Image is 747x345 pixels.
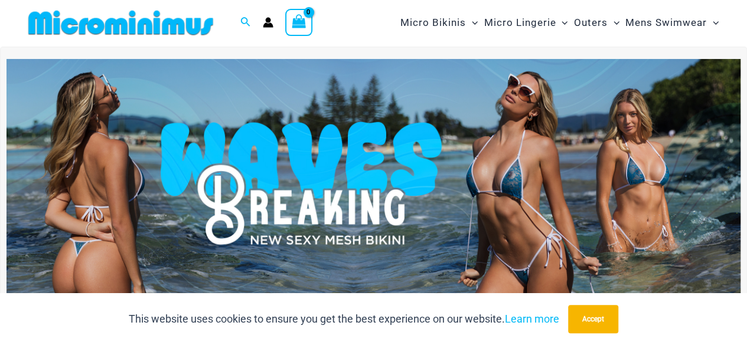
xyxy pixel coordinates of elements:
[568,305,618,333] button: Accept
[707,8,719,38] span: Menu Toggle
[397,5,481,41] a: Micro BikinisMenu ToggleMenu Toggle
[622,5,722,41] a: Mens SwimwearMenu ToggleMenu Toggle
[625,8,707,38] span: Mens Swimwear
[505,313,559,325] a: Learn more
[240,15,251,30] a: Search icon link
[481,5,570,41] a: Micro LingerieMenu ToggleMenu Toggle
[571,5,622,41] a: OutersMenu ToggleMenu Toggle
[263,17,273,28] a: Account icon link
[400,8,466,38] span: Micro Bikinis
[574,8,608,38] span: Outers
[608,8,619,38] span: Menu Toggle
[285,9,312,36] a: View Shopping Cart, empty
[484,8,556,38] span: Micro Lingerie
[466,8,478,38] span: Menu Toggle
[24,9,218,36] img: MM SHOP LOGO FLAT
[396,3,723,42] nav: Site Navigation
[6,59,741,308] img: Waves Breaking Ocean Bikini Pack
[556,8,567,38] span: Menu Toggle
[129,310,559,328] p: This website uses cookies to ensure you get the best experience on our website.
